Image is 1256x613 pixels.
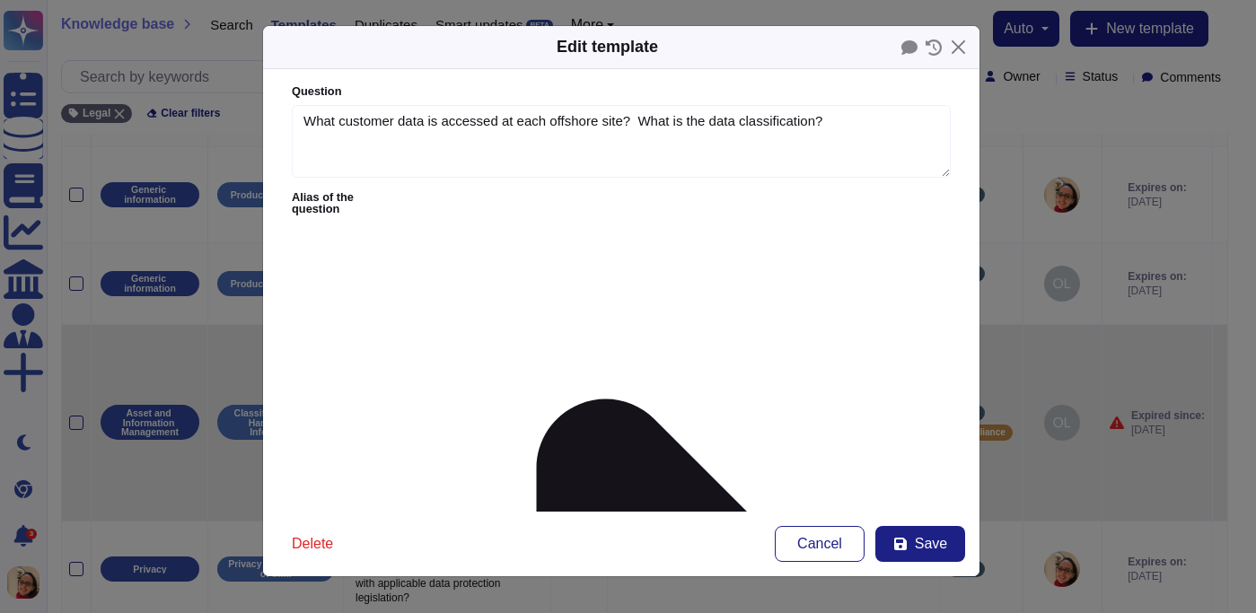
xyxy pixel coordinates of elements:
span: Cancel [797,537,842,551]
button: Close [944,33,972,61]
button: Delete [277,526,347,562]
span: Delete [292,537,333,551]
textarea: What customer data is accessed at each offshore site? What is the data classification? [292,105,951,179]
button: Save [875,526,965,562]
button: Cancel [775,526,865,562]
span: Save [915,537,947,551]
label: Question [292,86,951,98]
div: Edit template [557,35,658,59]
